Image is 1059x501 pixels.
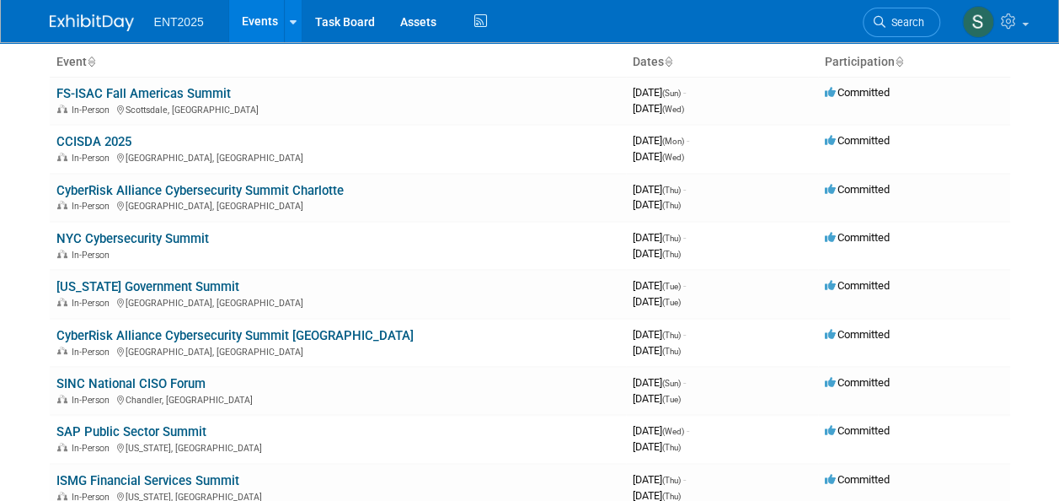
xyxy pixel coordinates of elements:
span: (Sun) [662,379,681,388]
span: [DATE] [633,134,689,147]
span: Committed [825,231,890,244]
span: [DATE] [633,392,681,405]
span: [DATE] [633,328,686,341]
span: (Sun) [662,89,681,98]
div: [GEOGRAPHIC_DATA], [GEOGRAPHIC_DATA] [56,198,619,212]
span: - [683,86,686,99]
span: - [683,279,686,292]
span: Committed [825,424,890,437]
span: Committed [825,134,890,147]
span: [DATE] [633,231,686,244]
img: In-Person Event [57,395,67,403]
span: In-Person [72,347,115,358]
span: (Thu) [662,186,681,195]
th: Event [50,48,626,77]
a: CyberRisk Alliance Cybersecurity Summit Charlotte [56,183,344,198]
th: Dates [626,48,818,77]
span: Committed [825,183,890,196]
span: (Wed) [662,153,684,162]
a: NYC Cybersecurity Summit [56,231,209,246]
span: [DATE] [633,183,686,196]
a: Search [863,8,940,37]
span: (Tue) [662,395,681,404]
a: FS-ISAC Fall Americas Summit [56,86,231,101]
span: - [687,424,689,437]
div: [US_STATE], [GEOGRAPHIC_DATA] [56,440,619,454]
span: (Mon) [662,137,684,146]
span: - [683,376,686,389]
a: ISMG Financial Services Summit [56,473,239,488]
div: [GEOGRAPHIC_DATA], [GEOGRAPHIC_DATA] [56,295,619,309]
a: [US_STATE] Government Summit [56,279,239,294]
img: In-Person Event [57,298,67,306]
img: In-Person Event [57,153,67,161]
span: In-Person [72,443,115,454]
span: [DATE] [633,150,684,163]
span: (Wed) [662,427,684,436]
span: - [687,134,689,147]
span: - [683,183,686,196]
span: (Tue) [662,282,681,291]
span: Committed [825,473,890,486]
img: ExhibitDay [50,14,134,31]
span: Committed [825,376,890,389]
a: Sort by Participation Type [895,55,903,68]
span: [DATE] [633,295,681,308]
span: Committed [825,328,890,341]
a: CCISDA 2025 [56,134,131,149]
img: Stephanie Silva [962,6,994,38]
img: In-Person Event [57,250,67,258]
span: (Thu) [662,234,681,243]
span: (Thu) [662,476,681,485]
span: [DATE] [633,473,686,486]
span: In-Person [72,298,115,309]
span: In-Person [72,105,115,116]
span: [DATE] [633,344,681,357]
div: Chandler, [GEOGRAPHIC_DATA] [56,392,619,406]
span: (Thu) [662,331,681,340]
span: [DATE] [633,279,686,292]
div: [GEOGRAPHIC_DATA], [GEOGRAPHIC_DATA] [56,344,619,358]
span: ENT2025 [154,15,204,29]
span: [DATE] [633,86,686,99]
span: [DATE] [633,440,681,453]
span: [DATE] [633,424,689,437]
img: In-Person Event [57,443,67,451]
span: - [683,328,686,341]
span: In-Person [72,395,115,406]
span: [DATE] [633,102,684,115]
img: In-Person Event [57,201,67,209]
a: Sort by Event Name [87,55,95,68]
span: (Thu) [662,201,681,210]
img: In-Person Event [57,347,67,355]
span: Committed [825,86,890,99]
span: In-Person [72,201,115,212]
span: [DATE] [633,376,686,389]
a: Sort by Start Date [664,55,672,68]
span: - [683,231,686,244]
a: SAP Public Sector Summit [56,424,206,439]
span: In-Person [72,153,115,164]
span: (Thu) [662,347,681,356]
span: (Tue) [662,298,681,307]
img: In-Person Event [57,105,67,113]
a: CyberRisk Alliance Cybersecurity Summit [GEOGRAPHIC_DATA] [56,328,414,343]
div: Scottsdale, [GEOGRAPHIC_DATA] [56,102,619,116]
span: [DATE] [633,198,681,211]
span: Committed [825,279,890,292]
span: Search [885,16,924,29]
span: (Thu) [662,250,681,259]
span: In-Person [72,250,115,261]
th: Participation [818,48,1010,77]
span: (Thu) [662,443,681,452]
span: [DATE] [633,247,681,260]
img: In-Person Event [57,492,67,500]
div: [GEOGRAPHIC_DATA], [GEOGRAPHIC_DATA] [56,150,619,164]
span: (Thu) [662,492,681,501]
span: (Wed) [662,105,684,114]
span: - [683,473,686,486]
a: SINC National CISO Forum [56,376,206,391]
